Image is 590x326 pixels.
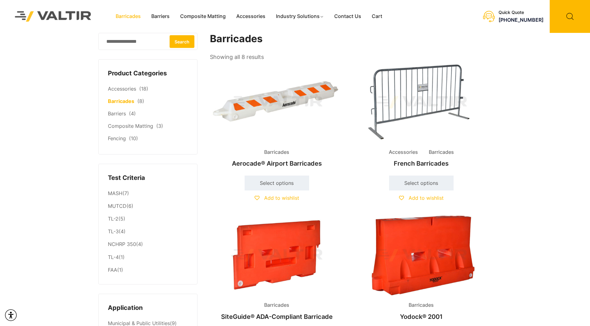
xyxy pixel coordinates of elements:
span: (10) [129,135,138,141]
h4: Test Criteria [108,173,188,183]
li: (1) [108,251,188,264]
a: FAA [108,267,117,273]
a: Add to wishlist [399,195,444,201]
a: TL-4 [108,254,119,260]
li: (6) [108,200,188,213]
li: (4) [108,238,188,251]
a: NCHRP 350 [108,241,136,247]
li: (1) [108,264,188,275]
a: [PHONE_NUMBER] [499,17,543,23]
a: Composite Matting [175,12,231,21]
button: Search [170,35,194,48]
a: Select options for “Aerocade® Airport Barricades” [245,176,309,190]
span: (8) [137,98,144,104]
span: Barricades [404,301,438,310]
li: (5) [108,213,188,226]
a: Select options for “French Barricades” [389,176,454,190]
a: Barriers [146,12,175,21]
a: TL-3 [108,228,119,234]
span: Barricades [424,148,459,157]
a: Accessories [108,86,136,92]
a: Contact Us [329,12,366,21]
li: (4) [108,226,188,238]
span: (3) [156,123,163,129]
a: Composite Matting [108,123,153,129]
span: (18) [139,86,148,92]
a: Accessories BarricadesFrench Barricades [354,62,488,170]
p: Showing all 8 results [210,52,264,62]
a: Barricades [110,12,146,21]
a: Accessories [231,12,271,21]
a: BarricadesYodock® 2001 [354,215,488,324]
a: BarricadesAerocade® Airport Barricades [210,62,344,170]
h2: SiteGuide® ADA-Compliant Barricade [210,310,344,324]
a: Fencing [108,135,126,141]
h2: Aerocade® Airport Barricades [210,157,344,170]
span: Barricades [260,148,294,157]
a: Add to wishlist [255,195,299,201]
h4: Application [108,303,188,313]
a: TL-2 [108,216,118,222]
a: Industry Solutions [271,12,329,21]
span: Add to wishlist [264,195,299,201]
h2: French Barricades [354,157,488,170]
span: Accessories [384,148,423,157]
a: BarricadesSiteGuide® ADA-Compliant Barricade [210,215,344,324]
h1: Barricades [210,33,489,45]
a: Cart [366,12,388,21]
a: Barricades [108,98,134,104]
span: Add to wishlist [409,195,444,201]
img: Valtir Rentals [7,3,100,29]
span: Barricades [260,301,294,310]
h2: Yodock® 2001 [354,310,488,324]
a: MUTCD [108,203,126,209]
a: MASH [108,190,122,196]
a: Barriers [108,110,126,117]
li: (7) [108,187,188,200]
div: Quick Quote [499,10,543,15]
h4: Product Categories [108,69,188,78]
span: (4) [129,110,136,117]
